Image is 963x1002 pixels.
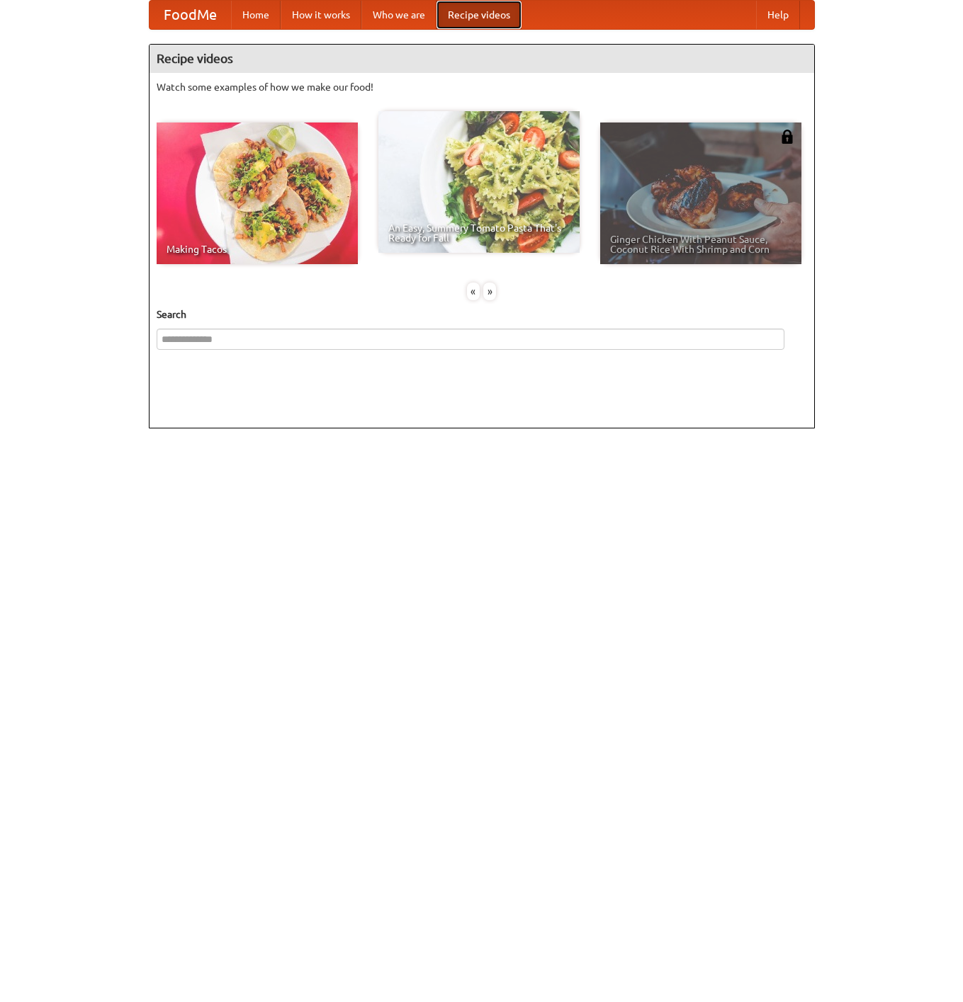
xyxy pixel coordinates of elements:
div: « [467,283,480,300]
p: Watch some examples of how we make our food! [157,80,807,94]
span: Making Tacos [167,244,348,254]
span: An Easy, Summery Tomato Pasta That's Ready for Fall [388,223,570,243]
a: Making Tacos [157,123,358,264]
a: An Easy, Summery Tomato Pasta That's Ready for Fall [378,111,580,253]
a: Who we are [361,1,437,29]
h4: Recipe videos [150,45,814,73]
a: Home [231,1,281,29]
a: How it works [281,1,361,29]
a: Recipe videos [437,1,522,29]
h5: Search [157,307,807,321]
a: FoodMe [150,1,231,29]
img: 483408.png [780,130,794,144]
a: Help [756,1,800,29]
div: » [483,283,496,300]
